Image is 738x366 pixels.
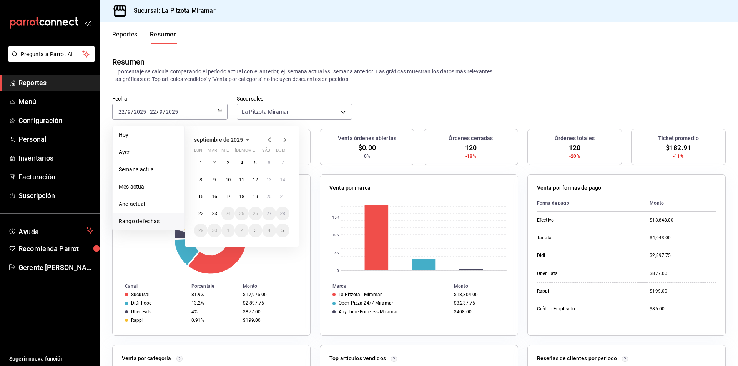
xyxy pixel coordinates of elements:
[240,282,310,290] th: Monto
[127,109,131,115] input: --
[194,148,202,156] abbr: lunes
[243,300,298,306] div: $2,897.75
[119,200,178,208] span: Año actual
[150,31,177,44] button: Resumen
[650,270,716,277] div: $877.00
[338,134,396,142] h3: Venta órdenes abiertas
[208,207,221,220] button: 23 de septiembre de 2025
[537,252,614,259] div: Didi
[537,354,617,363] p: Reseñas de clientes por periodo
[276,148,286,156] abbr: domingo
[131,318,143,323] div: Rappi
[112,31,177,44] div: navigation tabs
[537,270,614,277] div: Uber Eats
[266,177,271,182] abbr: 13 de septiembre de 2025
[227,228,229,233] abbr: 1 de octubre de 2025
[643,195,716,212] th: Monto
[266,194,271,199] abbr: 20 de septiembre de 2025
[194,224,208,237] button: 29 de septiembre de 2025
[253,211,258,216] abbr: 26 de septiembre de 2025
[208,173,221,187] button: 9 de septiembre de 2025
[650,217,716,224] div: $13,848.00
[119,183,178,191] span: Mes actual
[208,156,221,170] button: 2 de septiembre de 2025
[119,148,178,156] span: Ayer
[237,96,352,101] label: Sucursales
[112,56,145,68] div: Resumen
[449,134,493,142] h3: Órdenes cerradas
[194,190,208,204] button: 15 de septiembre de 2025
[268,228,270,233] abbr: 4 de octubre de 2025
[266,211,271,216] abbr: 27 de septiembre de 2025
[198,211,203,216] abbr: 22 de septiembre de 2025
[537,306,614,312] div: Crédito Empleado
[358,142,376,153] span: $0.00
[194,173,208,187] button: 8 de septiembre de 2025
[243,318,298,323] div: $199.00
[21,50,83,58] span: Pregunta a Parrot AI
[194,156,208,170] button: 1 de septiembre de 2025
[249,190,262,204] button: 19 de septiembre de 2025
[156,109,159,115] span: /
[198,228,203,233] abbr: 29 de septiembre de 2025
[262,156,276,170] button: 6 de septiembre de 2025
[537,184,601,192] p: Venta por formas de pago
[329,354,386,363] p: Top artículos vendidos
[163,109,165,115] span: /
[281,160,284,166] abbr: 7 de septiembre de 2025
[208,190,221,204] button: 16 de septiembre de 2025
[241,160,243,166] abbr: 4 de septiembre de 2025
[280,211,285,216] abbr: 28 de septiembre de 2025
[112,68,726,83] p: El porcentaje se calcula comparando el período actual con el anterior, ej. semana actual vs. sema...
[18,172,93,182] span: Facturación
[235,148,280,156] abbr: jueves
[235,173,248,187] button: 11 de septiembre de 2025
[249,148,255,156] abbr: viernes
[227,160,229,166] abbr: 3 de septiembre de 2025
[188,282,240,290] th: Porcentaje
[454,300,505,306] div: $3,237.75
[212,228,217,233] abbr: 30 de septiembre de 2025
[262,190,276,204] button: 20 de septiembre de 2025
[569,153,580,160] span: -20%
[191,300,237,306] div: 13.2%
[221,156,235,170] button: 3 de septiembre de 2025
[199,177,202,182] abbr: 8 de septiembre de 2025
[537,235,614,241] div: Tarjeta
[131,109,133,115] span: /
[191,292,237,297] div: 81.9%
[226,177,231,182] abbr: 10 de septiembre de 2025
[208,148,217,156] abbr: martes
[235,224,248,237] button: 2 de octubre de 2025
[537,217,614,224] div: Efectivo
[329,184,371,192] p: Venta por marca
[454,309,505,315] div: $408.00
[253,194,258,199] abbr: 19 de septiembre de 2025
[131,300,152,306] div: DiDi Food
[131,292,150,297] div: Sucursal
[276,224,289,237] button: 5 de octubre de 2025
[194,207,208,220] button: 22 de septiembre de 2025
[249,224,262,237] button: 3 de octubre de 2025
[147,109,149,115] span: -
[243,309,298,315] div: $877.00
[243,292,298,297] div: $17,976.00
[650,252,716,259] div: $2,897.75
[221,190,235,204] button: 17 de septiembre de 2025
[226,211,231,216] abbr: 24 de septiembre de 2025
[18,134,93,144] span: Personal
[221,224,235,237] button: 1 de octubre de 2025
[658,134,699,142] h3: Ticket promedio
[650,306,716,312] div: $85.00
[276,190,289,204] button: 21 de septiembre de 2025
[239,177,244,182] abbr: 11 de septiembre de 2025
[334,251,339,255] text: 5K
[280,194,285,199] abbr: 21 de septiembre de 2025
[119,166,178,174] span: Semana actual
[332,233,339,237] text: 10K
[191,309,237,315] div: 4%
[113,282,188,290] th: Canal
[249,156,262,170] button: 5 de septiembre de 2025
[268,160,270,166] abbr: 6 de septiembre de 2025
[18,78,93,88] span: Reportes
